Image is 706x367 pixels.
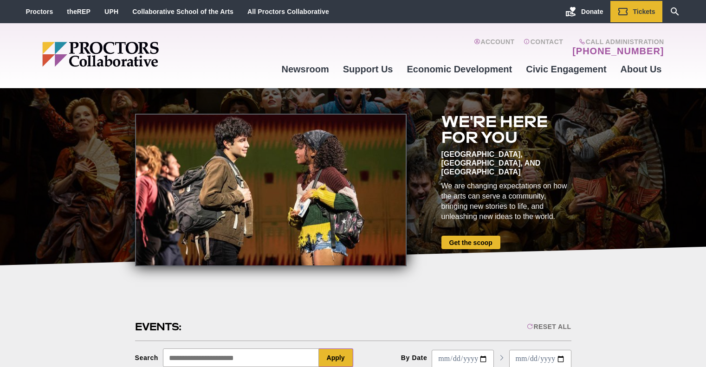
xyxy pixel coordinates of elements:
[67,8,91,15] a: theREP
[132,8,233,15] a: Collaborative School of the Arts
[614,57,669,82] a: About Us
[336,57,400,82] a: Support Us
[572,45,664,57] a: [PHONE_NUMBER]
[441,114,571,145] h2: We're here for you
[247,8,329,15] a: All Proctors Collaborative
[662,1,687,22] a: Search
[558,1,610,22] a: Donate
[610,1,662,22] a: Tickets
[441,236,500,249] a: Get the scoop
[441,181,571,222] div: We are changing expectations on how the arts can serve a community, bringing new stories to life,...
[527,323,571,330] div: Reset All
[519,57,613,82] a: Civic Engagement
[274,57,336,82] a: Newsroom
[26,8,53,15] a: Proctors
[581,8,603,15] span: Donate
[135,320,183,334] h2: Events:
[400,57,519,82] a: Economic Development
[524,38,563,57] a: Contact
[319,348,353,367] button: Apply
[570,38,664,45] span: Call Administration
[135,354,159,361] div: Search
[474,38,514,57] a: Account
[42,42,230,67] img: Proctors logo
[633,8,655,15] span: Tickets
[441,150,571,176] div: [GEOGRAPHIC_DATA], [GEOGRAPHIC_DATA], and [GEOGRAPHIC_DATA]
[401,354,427,361] div: By Date
[104,8,118,15] a: UPH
